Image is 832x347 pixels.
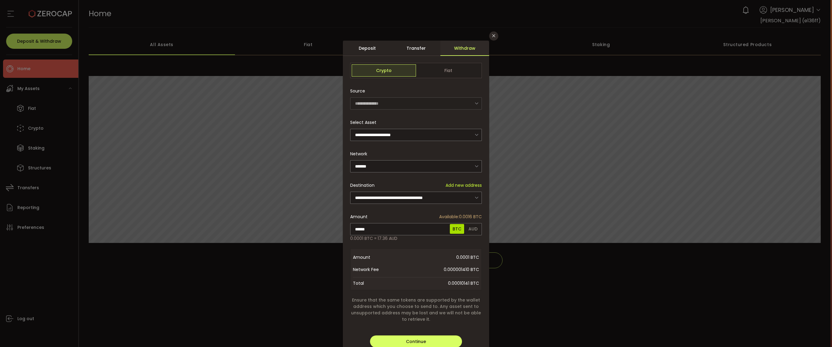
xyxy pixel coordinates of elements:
span: BTC [450,224,464,234]
span: 0.000001410 BTC [402,263,479,276]
span: 0.0001 BTC [402,251,479,263]
span: Crypto [352,64,416,77]
button: Close [489,31,498,41]
span: 0.0016 BTC [439,214,482,220]
span: 0.0001 BTC ≈ 17.36 AUD [350,235,397,242]
span: Add new address [446,182,482,189]
span: Ensure that the same tokens are supported by the wallet address which you choose to send to. Any ... [350,297,482,323]
span: Available: [439,214,459,220]
label: Select Asset [350,119,380,125]
span: Amount [350,214,368,220]
span: Amount [353,251,402,263]
span: Destination [350,182,375,188]
span: Source [350,85,365,97]
iframe: Chat Widget [802,318,832,347]
div: Withdraw [440,41,489,56]
span: AUD [466,224,480,234]
span: Total [353,279,364,287]
span: Network Fee [353,263,402,276]
div: Deposit [343,41,392,56]
span: 0.00010141 BTC [448,279,479,287]
div: Transfer [392,41,440,56]
label: Network [350,151,371,157]
span: Fiat [416,64,480,77]
span: Continue [406,338,426,345]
